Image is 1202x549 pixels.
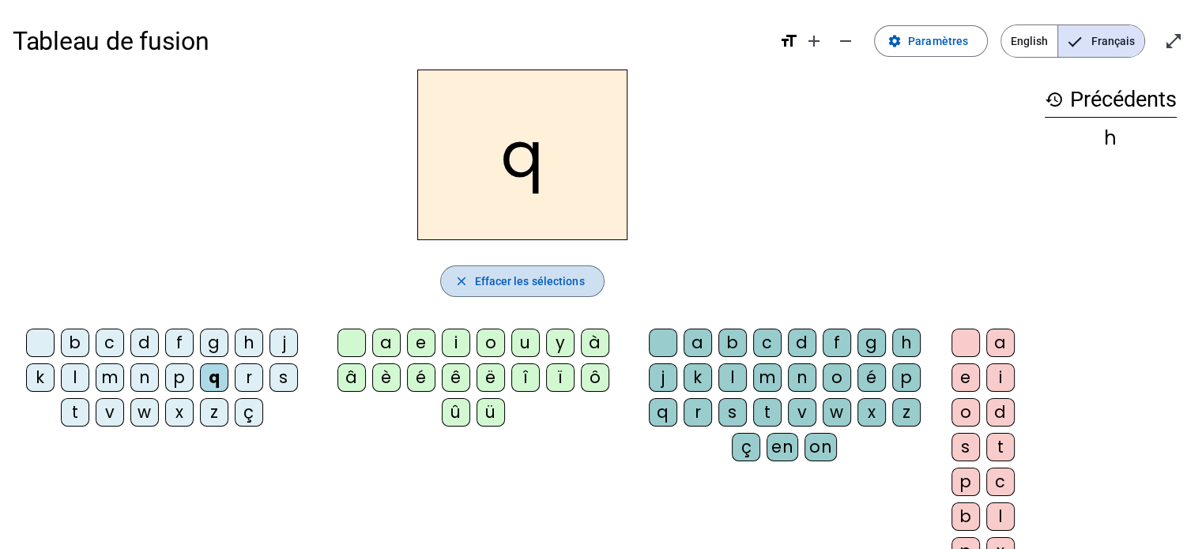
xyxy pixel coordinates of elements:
[823,329,851,357] div: f
[788,363,816,392] div: n
[857,363,886,392] div: é
[753,363,782,392] div: m
[235,363,263,392] div: r
[892,329,921,357] div: h
[130,329,159,357] div: d
[823,363,851,392] div: o
[788,398,816,427] div: v
[442,329,470,357] div: i
[235,398,263,427] div: ç
[130,363,159,392] div: n
[165,329,194,357] div: f
[887,34,902,48] mat-icon: settings
[417,70,627,240] h2: q
[200,363,228,392] div: q
[200,329,228,357] div: g
[649,398,677,427] div: q
[1045,82,1177,118] h3: Précédents
[798,25,830,57] button: Augmenter la taille de la police
[61,398,89,427] div: t
[13,16,767,66] h1: Tableau de fusion
[200,398,228,427] div: z
[1058,25,1144,57] span: Français
[581,363,609,392] div: ô
[235,329,263,357] div: h
[1001,25,1057,57] span: English
[61,329,89,357] div: b
[96,363,124,392] div: m
[874,25,988,57] button: Paramètres
[732,433,760,461] div: ç
[823,398,851,427] div: w
[546,363,575,392] div: ï
[788,329,816,357] div: d
[546,329,575,357] div: y
[1158,25,1189,57] button: Entrer en plein écran
[1045,129,1177,148] div: h
[477,363,505,392] div: ë
[753,398,782,427] div: t
[372,329,401,357] div: a
[951,433,980,461] div: s
[684,398,712,427] div: r
[442,363,470,392] div: ê
[130,398,159,427] div: w
[269,329,298,357] div: j
[951,363,980,392] div: e
[986,433,1015,461] div: t
[165,398,194,427] div: x
[892,398,921,427] div: z
[804,32,823,51] mat-icon: add
[269,363,298,392] div: s
[986,398,1015,427] div: d
[684,363,712,392] div: k
[454,274,468,288] mat-icon: close
[908,32,968,51] span: Paramètres
[165,363,194,392] div: p
[474,272,584,291] span: Effacer les sélections
[96,398,124,427] div: v
[767,433,798,461] div: en
[857,398,886,427] div: x
[951,398,980,427] div: o
[718,398,747,427] div: s
[511,363,540,392] div: î
[649,363,677,392] div: j
[1045,90,1064,109] mat-icon: history
[892,363,921,392] div: p
[951,468,980,496] div: p
[407,363,435,392] div: é
[372,363,401,392] div: è
[718,329,747,357] div: b
[684,329,712,357] div: a
[804,433,837,461] div: on
[61,363,89,392] div: l
[96,329,124,357] div: c
[779,32,798,51] mat-icon: format_size
[477,398,505,427] div: ü
[407,329,435,357] div: e
[440,265,604,297] button: Effacer les sélections
[857,329,886,357] div: g
[1164,32,1183,51] mat-icon: open_in_full
[1000,24,1145,58] mat-button-toggle-group: Language selection
[442,398,470,427] div: û
[830,25,861,57] button: Diminuer la taille de la police
[718,363,747,392] div: l
[986,502,1015,531] div: l
[581,329,609,357] div: à
[986,363,1015,392] div: i
[26,363,55,392] div: k
[986,329,1015,357] div: a
[337,363,366,392] div: â
[986,468,1015,496] div: c
[951,502,980,531] div: b
[477,329,505,357] div: o
[836,32,855,51] mat-icon: remove
[511,329,540,357] div: u
[753,329,782,357] div: c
